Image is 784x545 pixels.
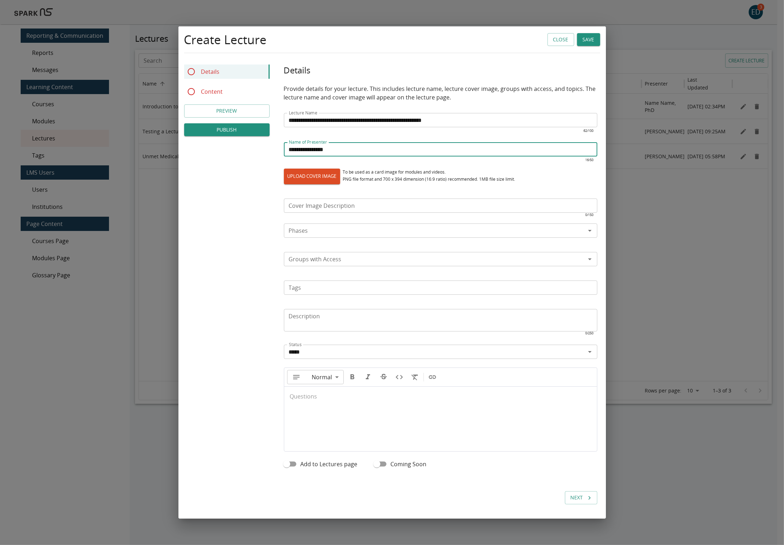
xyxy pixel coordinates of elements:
[585,347,595,357] button: Open
[287,370,344,384] div: Formatting Options
[577,33,600,46] button: Save
[184,104,270,118] button: Preview
[408,370,422,384] button: Clear formatting
[392,370,406,384] button: Insert code
[585,254,595,264] button: Open
[312,373,332,381] span: Normal
[284,65,597,76] h5: Details
[289,139,327,145] label: Name of Presenter
[201,87,223,96] p: Content
[547,33,574,46] button: Close
[284,82,597,104] p: Provide details for your lecture. This includes lecture name, lecture cover image, groups with ac...
[289,110,317,116] label: Lecture Name
[184,65,270,99] div: Lecture Builder Tabs
[391,460,427,468] span: Coming Soon
[301,460,358,468] span: Add to Lectures page
[343,169,515,183] div: To be used as a card image for modules and videos. PNG file format and 700 x 394 dimension (16:9 ...
[565,491,597,504] button: Next
[377,370,391,384] button: Format strikethrough
[184,32,267,47] h4: Create Lecture
[289,341,302,348] label: Status
[425,370,440,384] button: Insert link
[585,226,595,236] button: Open
[345,370,359,384] button: Format bold
[184,123,270,137] button: PUBLISH
[361,370,375,384] button: Format italics
[201,67,220,76] p: Details
[284,169,340,184] label: UPLOAD COVER IMAGE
